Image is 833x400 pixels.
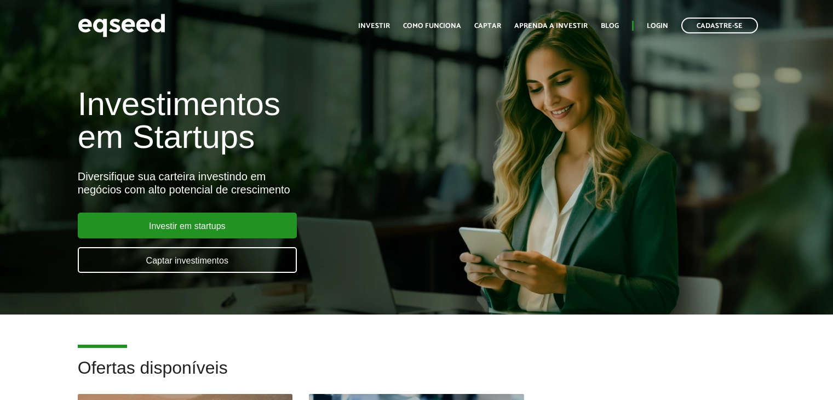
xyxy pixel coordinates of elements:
[78,11,165,40] img: EqSeed
[514,22,588,30] a: Aprenda a investir
[403,22,461,30] a: Como funciona
[601,22,619,30] a: Blog
[358,22,390,30] a: Investir
[78,88,478,153] h1: Investimentos em Startups
[78,358,756,394] h2: Ofertas disponíveis
[474,22,501,30] a: Captar
[681,18,758,33] a: Cadastre-se
[78,247,297,273] a: Captar investimentos
[78,213,297,238] a: Investir em startups
[647,22,668,30] a: Login
[78,170,478,196] div: Diversifique sua carteira investindo em negócios com alto potencial de crescimento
